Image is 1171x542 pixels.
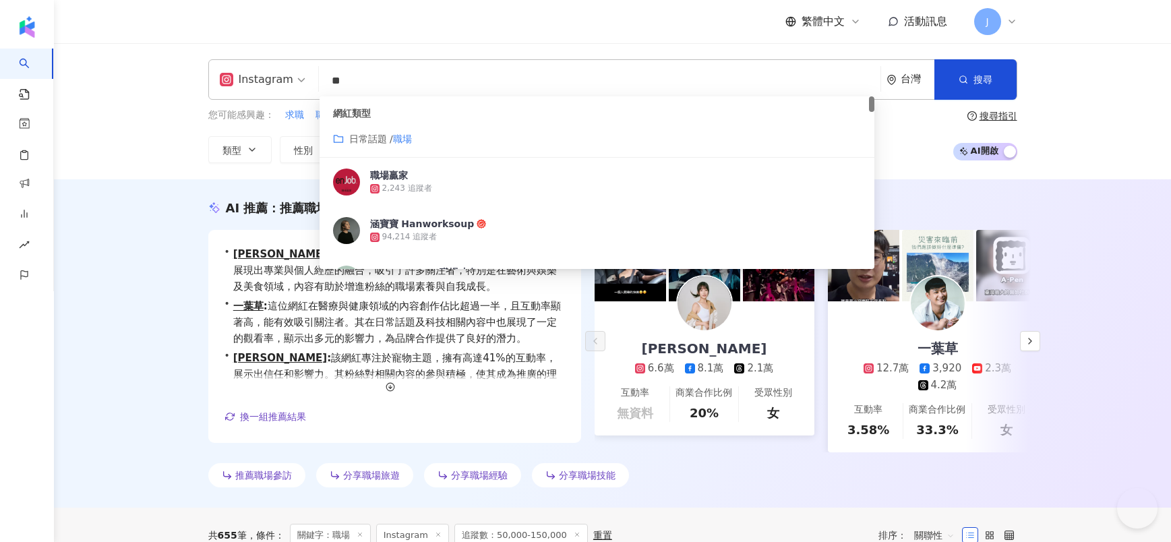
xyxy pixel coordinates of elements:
a: [PERSON_NAME] [233,352,327,364]
div: 8.1萬 [698,361,724,375]
span: 活動訊息 [904,15,947,28]
div: 3.58% [847,421,889,438]
span: 性別 [294,145,313,156]
button: 職涯 [315,108,335,123]
a: search [19,49,46,101]
div: 2.3萬 [985,361,1011,375]
div: 33.3% [916,421,958,438]
span: question-circle [967,111,977,121]
div: • [224,246,565,295]
img: KOL Avatar [333,266,360,293]
div: 6.6萬 [648,361,674,375]
span: 分享職場經驗 [451,470,508,481]
div: BetweenGos 職場才女 [370,266,477,279]
span: 搜尋 [973,74,992,85]
span: 分享職場旅遊 [343,470,400,481]
span: 您可能感興趣： [208,109,274,122]
span: 職涯 [316,109,334,122]
span: environment [887,75,897,85]
div: 重置 [593,530,612,541]
div: 受眾性別 [754,386,792,400]
div: [PERSON_NAME] [628,339,781,358]
span: 換一組推薦結果 [240,411,306,422]
button: 類型 [208,136,272,163]
button: 求職 [284,108,305,123]
div: 94,214 追蹤者 [382,231,438,243]
div: 搜尋指引 [980,111,1017,121]
div: 互動率 [621,386,649,400]
span: 繁體中文 [802,14,845,29]
button: 換一組推薦結果 [224,406,307,427]
button: 性別 [280,136,343,163]
span: J [986,14,988,29]
span: : [264,300,268,312]
div: 台灣 [901,73,934,85]
div: 商業合作比例 [909,403,965,417]
div: 2.1萬 [747,361,773,375]
div: 女 [767,404,779,421]
span: 求職 [285,109,304,122]
span: 這位網紅在醫療與健康領域的內容創作佔比超過一半，且互動率顯著高，能有效吸引關注者。其在日常話題及科技相關內容中也展現了一定的觀看率，顯示出多元的影響力，為品牌合作提供了良好的潛力。 [233,298,565,347]
iframe: Help Scout Beacon - Open [1117,488,1158,529]
div: 20% [690,404,719,421]
img: post-image [976,230,1048,301]
div: 職場贏家 [370,169,408,182]
span: 此網紅分享職場生存法則及對職場環境的深入見解，展現出專業與個人經歷的融合，吸引了許多關注者，特別是在藝術與娛樂及美食領域，內容有助於增進粉絲的職場素養與自我成長。 [233,246,565,295]
a: 一葉草12.7萬3,9202.3萬4.2萬互動率3.58%商業合作比例33.3%受眾性別女 [828,301,1048,452]
span: 日常話題 / [349,133,393,144]
span: 推薦職場的網紅 [280,201,365,215]
img: KOL Avatar [911,276,965,330]
div: 無資料 [617,404,653,421]
div: Instagram [220,69,293,90]
span: 分享職場技能 [559,470,615,481]
div: 女 [1000,421,1013,438]
span: rise [19,231,30,262]
span: 類型 [222,145,241,156]
img: KOL Avatar [333,217,360,244]
div: • [224,298,565,347]
div: AI 推薦 ： [226,200,365,216]
div: 3,920 [932,361,961,375]
div: 受眾性別 [988,403,1025,417]
span: 655 [218,530,237,541]
div: 互動率 [854,403,882,417]
div: 網紅類型 [333,107,862,121]
div: 4.2萬 [931,378,957,392]
div: 涵寶寶 Hanworksoup [370,217,475,231]
div: 共 筆 [208,530,247,541]
span: 推薦職場參訪 [235,470,292,481]
img: logo icon [16,16,38,38]
div: 商業合作比例 [675,386,732,400]
img: KOL Avatar [333,169,360,195]
a: [PERSON_NAME]6.6萬8.1萬2.1萬互動率無資料商業合作比例20%受眾性別女 [595,301,814,435]
span: 條件 ： [247,530,284,541]
div: 一葉草 [904,339,971,358]
div: 2,243 追蹤者 [382,183,432,194]
span: 該網紅專注於寵物主題，擁有高達41%的互動率，展示出信任和影響力。其粉絲對相關內容的參與積極，使其成為推廣的理想選擇。 [233,350,565,398]
img: post-image [902,230,973,301]
div: 12.7萬 [876,361,909,375]
span: : [327,352,331,364]
a: 一葉草 [233,300,264,312]
div: • [224,350,565,398]
img: KOL Avatar [678,276,731,330]
button: 搜尋 [934,59,1017,100]
mark: 職場 [393,133,412,144]
a: [PERSON_NAME] [233,248,327,260]
span: folder [333,131,344,146]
